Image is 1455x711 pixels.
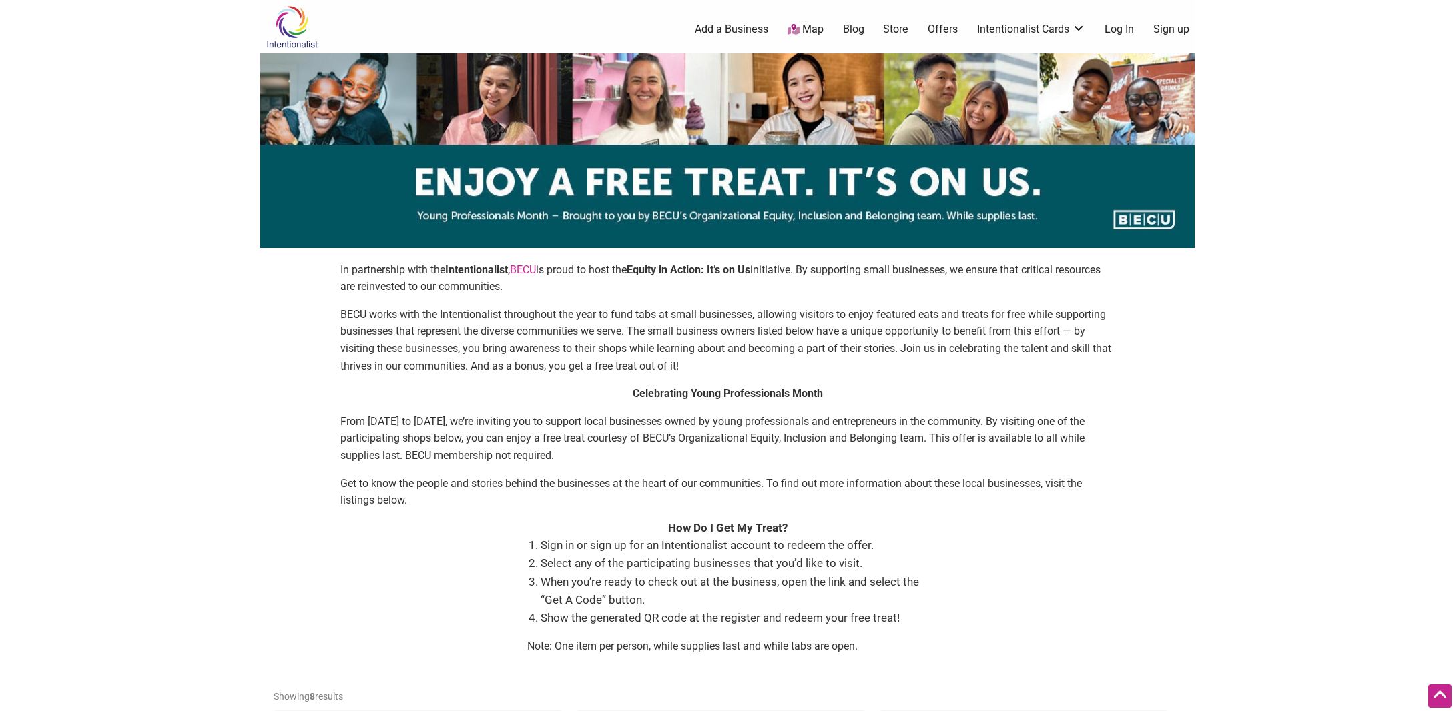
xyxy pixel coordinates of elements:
a: Store [883,22,908,37]
a: Log In [1105,22,1134,37]
a: Map [788,22,824,37]
img: sponsor logo [260,53,1195,248]
a: Sign up [1153,22,1189,37]
a: Intentionalist Cards [977,22,1085,37]
strong: Intentionalist [445,263,508,276]
p: In partnership with the , is proud to host the initiative. By supporting small businesses, we ens... [340,261,1115,295]
li: When you’re ready to check out at the business, open the link and select the “Get A Code” button. [541,573,928,609]
a: Offers [928,22,958,37]
a: BECU [510,263,536,276]
img: Intentionalist [260,5,324,49]
p: Get to know the people and stories behind the businesses at the heart of our communities. To find... [340,475,1115,509]
li: Show the generated QR code at the register and redeem your free treat! [541,609,928,627]
strong: Equity in Action: It’s on Us [627,263,750,276]
p: Note: One item per person, while supplies last and while tabs are open. [527,638,928,655]
a: Blog [843,22,864,37]
p: From [DATE] to [DATE], we’re inviting you to support local businesses owned by young professional... [340,413,1115,464]
strong: Celebrating Young Professionals Month [633,387,823,400]
span: Showing results [274,691,343,702]
div: Scroll Back to Top [1428,684,1452,708]
b: 8 [310,691,315,702]
strong: How Do I Get My Treat? [668,521,788,534]
li: Select any of the participating businesses that you’d like to visit. [541,554,928,572]
li: Sign in or sign up for an Intentionalist account to redeem the offer. [541,536,928,554]
p: BECU works with the Intentionalist throughout the year to fund tabs at small businesses, allowing... [340,306,1115,374]
a: Add a Business [695,22,768,37]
